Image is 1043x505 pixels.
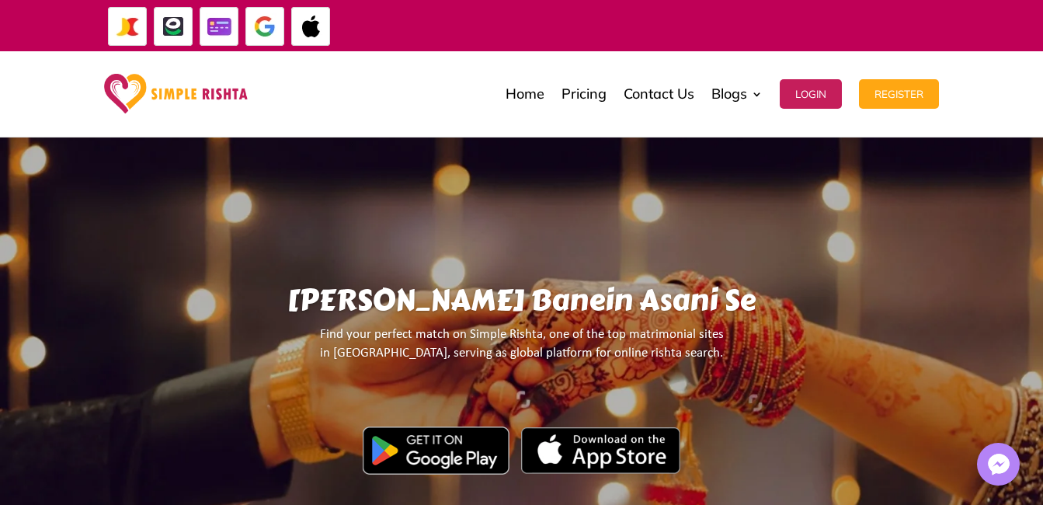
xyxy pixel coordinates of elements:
[506,55,544,133] a: Home
[859,55,939,133] a: Register
[136,326,907,376] p: Find your perfect match on Simple Rishta, one of the top matrimonial sites in [GEOGRAPHIC_DATA], ...
[624,55,694,133] a: Contact Us
[780,79,842,109] button: Login
[363,427,509,475] img: Google Play
[983,449,1014,480] img: Messenger
[859,79,939,109] button: Register
[780,55,842,133] a: Login
[136,283,907,326] h1: [PERSON_NAME] Banein Asani Se
[561,55,607,133] a: Pricing
[711,55,763,133] a: Blogs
